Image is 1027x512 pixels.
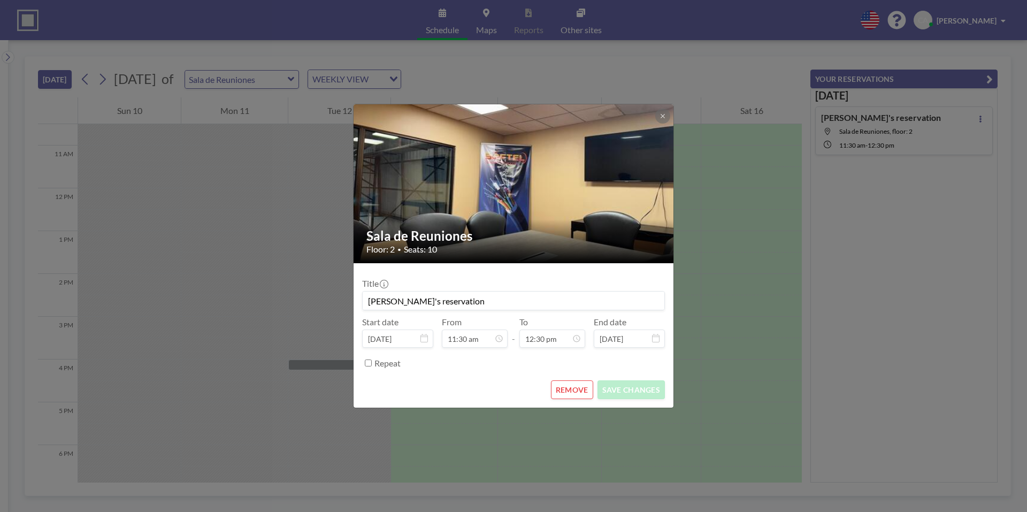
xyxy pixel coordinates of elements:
[362,278,387,289] label: Title
[404,244,437,255] span: Seats: 10
[366,228,662,244] h2: Sala de Reuniones
[519,317,528,327] label: To
[597,380,665,399] button: SAVE CHANGES
[442,317,462,327] label: From
[362,317,398,327] label: Start date
[512,320,515,344] span: -
[551,380,593,399] button: REMOVE
[374,358,401,369] label: Repeat
[366,244,395,255] span: Floor: 2
[594,317,626,327] label: End date
[354,63,675,304] img: 537.jpeg
[397,246,401,254] span: •
[363,292,664,310] input: (No title)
